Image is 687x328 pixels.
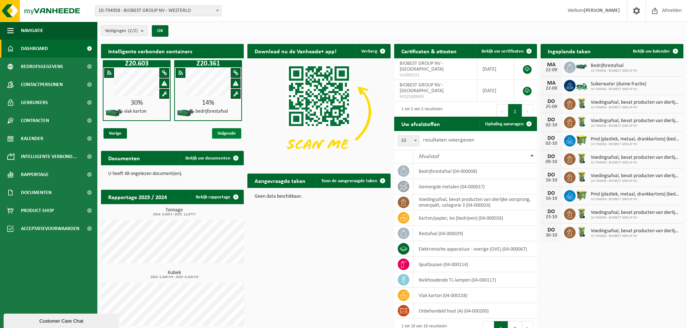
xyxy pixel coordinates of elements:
[591,173,680,179] span: Voedingsafval, bevat producten van dierlijke oorsprong, onverpakt, categorie 3
[413,257,537,272] td: spuitbussen (04-000114)
[413,163,537,179] td: bedrijfsrestafval (04-000008)
[21,130,43,148] span: Kalender
[591,136,680,142] span: Pmd (plastiek, metaal, drankkartons) (bedrijven)
[522,104,533,118] button: Next
[105,275,244,279] span: 2024: 5,440 m3 - 2025: 0,420 m3
[400,61,444,72] span: BIOBEST GROUP NV - [GEOGRAPHIC_DATA]
[544,104,559,109] div: 25-09
[212,128,241,139] span: Volgende
[4,312,120,328] iframe: chat widget
[21,58,63,76] span: Bedrijfsgegevens
[591,87,646,91] span: 10-794958 - BIOBEST GROUP NV
[101,190,174,204] h2: Rapportage 2025 / 2024
[95,5,221,16] span: 10-794958 - BIOBEST GROUP NV - WESTERLO
[21,94,48,112] span: Gebruikers
[400,82,444,94] span: BIOBEST GROUP NV - [GEOGRAPHIC_DATA]
[321,179,377,183] span: Toon de aangevraagde taken
[541,44,598,58] h2: Ingeplande taken
[124,109,146,114] h4: vlak karton
[544,233,559,238] div: 30-10
[591,216,680,220] span: 10-794958 - BIOBEST GROUP NV
[591,69,638,73] span: 10-794958 - BIOBEST GROUP NV
[544,190,559,196] div: DO
[190,190,243,204] a: Bekijk rapportage
[544,86,559,91] div: 22-09
[576,97,588,109] img: WB-0140-HPE-GN-50
[96,6,221,16] span: 10-794958 - BIOBEST GROUP NV - WESTERLO
[413,179,537,194] td: gemengde metalen (04-000017)
[544,209,559,215] div: DO
[105,26,138,36] span: Vestigingen
[476,44,536,58] a: Bekijk uw certificaten
[544,154,559,159] div: DO
[544,62,559,68] div: MA
[400,72,472,78] span: VLA903121
[128,28,138,33] count: (2/2)
[316,174,390,188] a: Toon de aangevraagde taken
[477,80,514,102] td: [DATE]
[479,117,536,131] a: Ophaling aanvragen
[419,154,439,159] span: Afvalstof
[394,117,447,131] h2: Uw afvalstoffen
[576,63,588,70] img: HK-XZ-20-GN-01
[591,210,680,216] span: Voedingsafval, bevat producten van dierlijke oorsprong, onverpakt, categorie 3
[591,161,680,165] span: 10-794958 - BIOBEST GROUP NV
[105,270,244,279] h3: Kubiek
[101,44,244,58] h2: Intelligente verbonden containers
[576,79,588,91] img: BL-LQ-LV
[591,100,680,105] span: Voedingsafval, bevat producten van dierlijke oorsprong, onverpakt, categorie 3
[104,128,127,139] span: Vorige
[247,174,313,188] h2: Aangevraagde taken
[105,60,169,67] h1: Z20.603
[544,215,559,220] div: 23-10
[485,122,524,126] span: Ophaling aanvragen
[633,49,670,54] span: Bekijk uw kalender
[21,220,79,238] span: Acceptatievoorwaarden
[195,109,228,114] h4: bedrijfsrestafval
[591,105,680,110] span: 10-794958 - BIOBEST GROUP NV
[21,112,49,130] span: Contracten
[21,166,49,184] span: Rapportage
[21,202,54,220] span: Product Shop
[21,40,48,58] span: Dashboard
[544,141,559,146] div: 02-10
[356,44,390,58] button: Verberg
[413,288,537,303] td: vlak karton (04-000158)
[398,136,419,146] span: 10
[185,156,230,161] span: Bekijk uw documenten
[104,99,170,107] div: 30%
[21,22,43,40] span: Navigatie
[591,118,680,124] span: Voedingsafval, bevat producten van dierlijke oorsprong, onverpakt, categorie 3
[591,63,638,69] span: Bedrijfsrestafval
[21,184,52,202] span: Documenten
[497,104,508,118] button: Previous
[591,155,680,161] span: Voedingsafval, bevat producten van dierlijke oorsprong, onverpakt, categorie 3
[413,303,537,319] td: onbehandeld hout (A) (04-000200)
[544,135,559,141] div: DO
[544,172,559,178] div: DO
[398,103,442,119] div: 1 tot 2 van 2 resultaten
[591,124,680,128] span: 10-794958 - BIOBEST GROUP NV
[105,213,244,216] span: 2024: 4,005 t - 2025: 12,877 t
[101,151,147,165] h2: Documenten
[544,117,559,123] div: DO
[101,25,147,36] button: Vestigingen(2/2)
[413,226,537,241] td: restafval (04-000029)
[152,25,168,37] button: OK
[544,80,559,86] div: MA
[591,197,680,202] span: 10-794958 - BIOBEST GROUP NV
[105,208,244,216] h3: Tonnage
[591,179,680,183] span: 10-794958 - BIOBEST GROUP NV
[247,44,344,58] h2: Download nu de Vanheede+ app!
[576,116,588,128] img: WB-0140-HPE-GN-50
[576,226,588,238] img: WB-0140-HPE-GN-50
[255,194,383,199] p: Geen data beschikbaar.
[175,99,241,107] div: 14%
[544,178,559,183] div: 16-10
[361,49,377,54] span: Verberg
[584,8,620,13] strong: [PERSON_NAME]
[544,68,559,73] div: 22-09
[400,94,472,100] span: RED25009435
[591,142,680,147] span: 10-794958 - BIOBEST GROUP NV
[591,228,680,234] span: Voedingsafval, bevat producten van dierlijke oorsprong, onverpakt, categorie 3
